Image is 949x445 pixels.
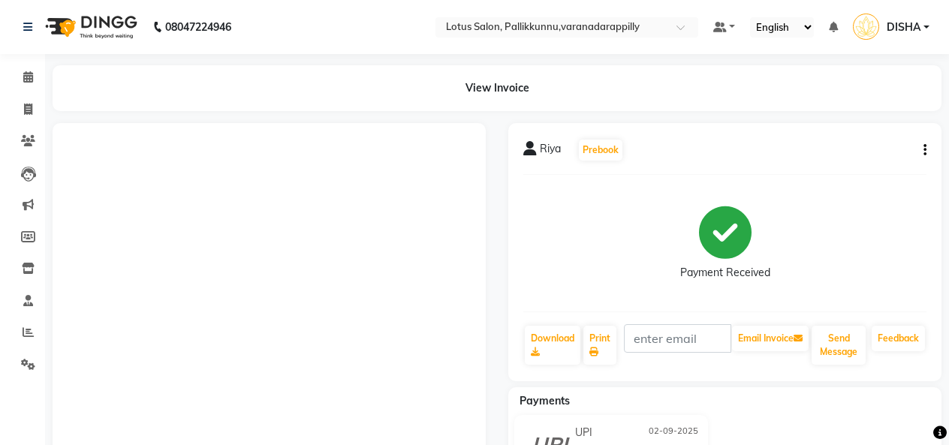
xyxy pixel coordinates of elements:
button: Email Invoice [732,326,809,351]
input: enter email [624,324,731,353]
span: 02-09-2025 [649,425,698,440]
button: Prebook [579,140,622,161]
span: DISHA [887,20,920,35]
button: Send Message [812,326,866,365]
img: DISHA [853,14,879,40]
a: Download [525,326,580,365]
b: 08047224946 [165,6,231,48]
span: Riya [540,141,561,162]
a: Print [583,326,616,365]
div: Payment Received [680,265,770,281]
img: logo [38,6,141,48]
a: Feedback [872,326,925,351]
div: View Invoice [53,65,941,111]
span: UPI [575,425,592,440]
span: Payments [520,394,570,407]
